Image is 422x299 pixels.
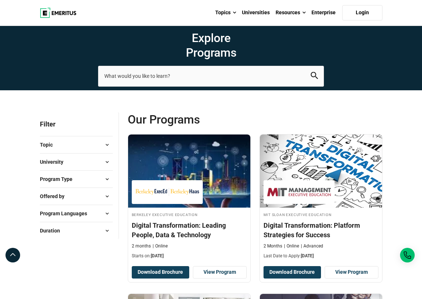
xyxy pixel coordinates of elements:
p: Advanced [301,243,323,249]
span: Program Type [40,175,78,183]
h4: Digital Transformation: Platform Strategies for Success [264,221,378,239]
p: Online [153,243,168,249]
img: Digital Transformation: Leading People, Data & Technology | Online Digital Transformation Course [128,135,250,208]
p: 2 Months [264,243,282,249]
button: search [311,72,318,80]
span: [DATE] [301,253,314,258]
button: Download Brochure [132,266,189,279]
span: Offered by [40,192,70,200]
a: search [311,74,318,81]
span: University [40,158,69,166]
img: MIT Sloan Executive Education [267,184,331,200]
span: Our Programs [128,112,255,127]
h4: Berkeley Executive Education [132,211,247,217]
button: Offered by [40,191,113,202]
button: Program Type [40,174,113,185]
button: Program Languages [40,208,113,219]
button: Topic [40,139,113,150]
a: Digital Transformation Course by MIT Sloan Executive Education - August 28, 2025 MIT Sloan Execut... [260,135,382,263]
span: Programs [98,45,324,60]
button: Download Brochure [264,266,321,279]
a: Login [342,5,382,20]
p: Filter [40,112,113,136]
h4: MIT Sloan Executive Education [264,211,378,217]
p: Last Date to Apply: [264,253,378,259]
img: Digital Transformation: Platform Strategies for Success | Online Digital Transformation Course [260,135,382,208]
img: Berkeley Executive Education [135,184,199,200]
p: Starts on: [132,253,247,259]
a: View Program [325,266,378,279]
span: Program Languages [40,209,93,217]
button: University [40,156,113,167]
input: search-page [98,66,324,86]
h1: Explore [98,31,324,60]
button: Duration [40,225,113,236]
a: View Program [193,266,247,279]
p: 2 months [132,243,151,249]
h4: Digital Transformation: Leading People, Data & Technology [132,221,247,239]
span: Topic [40,141,59,149]
span: [DATE] [151,253,164,258]
a: Digital Transformation Course by Berkeley Executive Education - August 28, 2025 Berkeley Executiv... [128,135,250,263]
span: Duration [40,227,66,235]
p: Online [284,243,299,249]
